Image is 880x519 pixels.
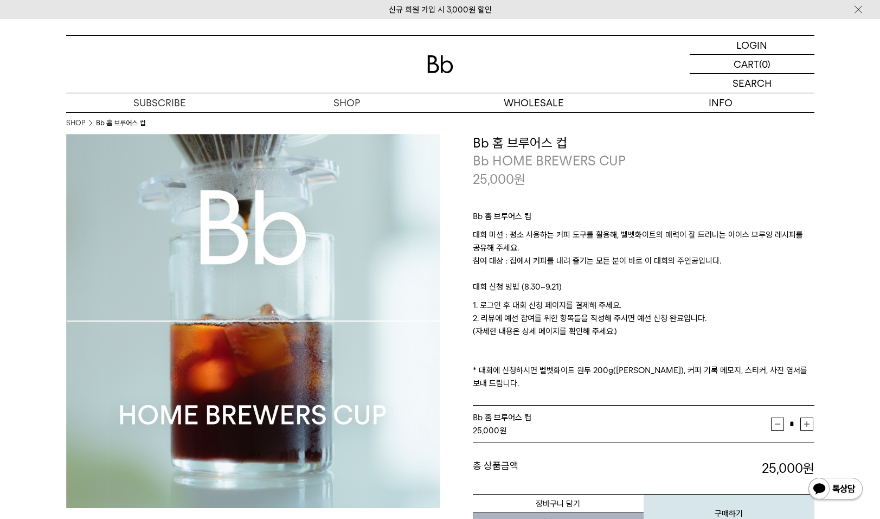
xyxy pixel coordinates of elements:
[627,93,814,112] p: INFO
[96,118,145,129] li: Bb 홈 브루어스 컵
[253,93,440,112] a: SHOP
[473,459,644,478] dt: 총 상품금액
[807,477,864,503] img: 카카오톡 채널 1:1 채팅 버튼
[66,134,440,508] img: Bb 홈 브루어스 컵
[473,134,814,152] h3: Bb 홈 브루어스 컵
[66,118,85,129] a: SHOP
[762,460,814,476] strong: 25,000
[66,93,253,112] a: SUBSCRIBE
[473,426,499,435] strong: 25,000
[473,210,814,228] p: Bb 홈 브루어스 컵
[473,280,814,299] p: 대회 신청 방법 (8.30~9.21)
[473,170,525,189] p: 25,000
[759,55,770,73] p: (0)
[690,55,814,74] a: CART (0)
[733,74,772,93] p: SEARCH
[389,5,492,15] a: 신규 회원 가입 시 3,000원 할인
[800,418,813,431] button: 증가
[514,171,525,187] span: 원
[736,36,767,54] p: LOGIN
[473,299,814,390] p: 1. 로그인 후 대회 신청 페이지를 결제해 주세요. 2. 리뷰에 예선 참여를 위한 항목들을 작성해 주시면 예선 신청 완료입니다. (자세한 내용은 상세 페이지를 확인해 주세요....
[473,152,814,170] p: Bb HOME BREWERS CUP
[734,55,759,73] p: CART
[473,494,644,513] button: 장바구니 담기
[690,36,814,55] a: LOGIN
[440,93,627,112] p: WHOLESALE
[803,460,814,476] b: 원
[473,228,814,280] p: 대회 미션 : 평소 사용하는 커피 도구를 활용해, 벨벳화이트의 매력이 잘 드러나는 아이스 브루잉 레시피를 공유해 주세요. 참여 대상 : 집에서 커피를 내려 즐기는 모든 분이 ...
[473,424,771,437] div: 원
[427,55,453,73] img: 로고
[473,413,531,422] span: Bb 홈 브루어스 컵
[771,418,784,431] button: 감소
